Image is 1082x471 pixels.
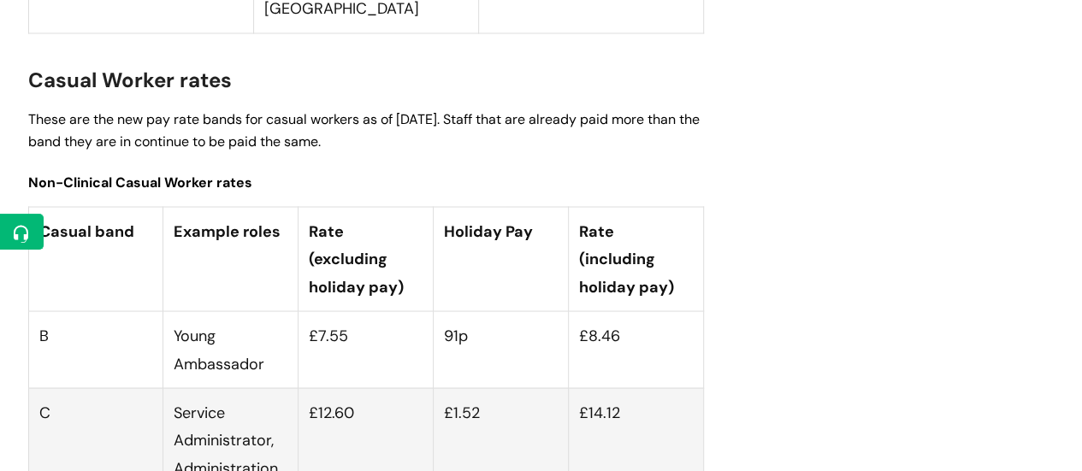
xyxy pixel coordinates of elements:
th: Rate (excluding holiday pay) [299,207,434,311]
td: £8.46 [568,311,703,388]
th: Example roles [163,207,299,311]
th: Holiday Pay [433,207,568,311]
td: 91p [433,311,568,388]
td: B [28,311,163,388]
span: Non-Clinical Casual Worker rates [28,173,252,191]
th: Casual band [28,207,163,311]
span: These are the new pay rate bands for casual workers as of [DATE]. Staff that are already paid mor... [28,110,700,150]
td: £7.55 [299,311,434,388]
td: Young Ambassador [163,311,299,388]
span: Casual Worker rates [28,67,232,93]
th: Rate (including holiday pay) [568,207,703,311]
